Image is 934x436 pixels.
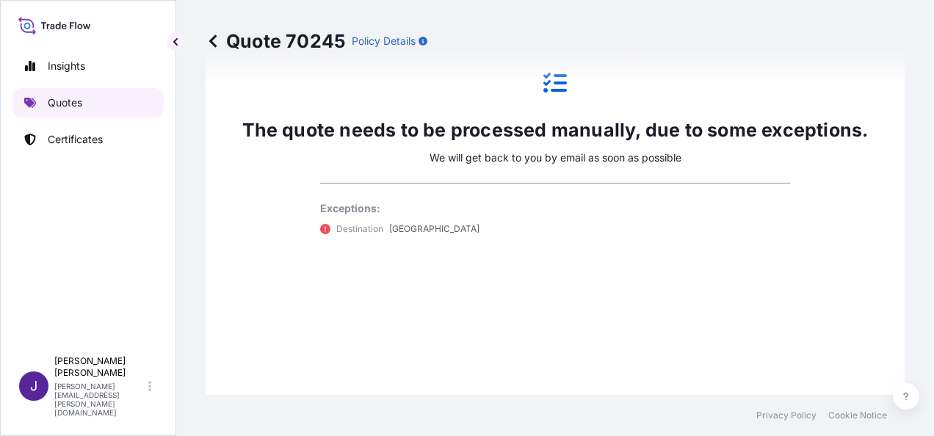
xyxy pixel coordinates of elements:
p: Quote 70245 [206,29,346,53]
p: We will get back to you by email as soon as possible [430,150,681,165]
p: [PERSON_NAME][EMAIL_ADDRESS][PERSON_NAME][DOMAIN_NAME] [54,382,145,417]
p: Destination [336,222,383,236]
a: Cookie Notice [828,410,887,421]
a: Privacy Policy [756,410,817,421]
p: [PERSON_NAME] [PERSON_NAME] [54,355,145,379]
p: Policy Details [352,34,416,48]
p: [GEOGRAPHIC_DATA] [389,222,479,236]
p: Exceptions: [320,201,790,216]
p: Quotes [48,95,82,110]
span: J [30,379,37,393]
a: Insights [12,51,164,81]
p: The quote needs to be processed manually, due to some exceptions. [242,118,869,142]
a: Quotes [12,88,164,117]
p: Insights [48,59,85,73]
a: Certificates [12,125,164,154]
p: Certificates [48,132,103,147]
